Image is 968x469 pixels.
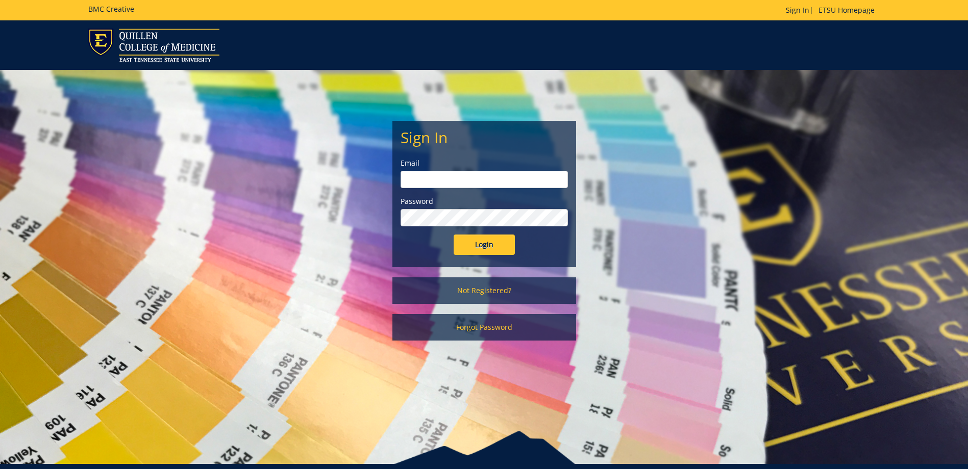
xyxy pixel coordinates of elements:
p: | [786,5,880,15]
h5: BMC Creative [88,5,134,13]
a: Not Registered? [392,277,576,304]
a: Sign In [786,5,809,15]
label: Email [401,158,568,168]
h2: Sign In [401,129,568,146]
label: Password [401,196,568,206]
input: Login [454,234,515,255]
img: ETSU logo [88,29,219,62]
a: ETSU Homepage [813,5,880,15]
a: Forgot Password [392,314,576,341]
